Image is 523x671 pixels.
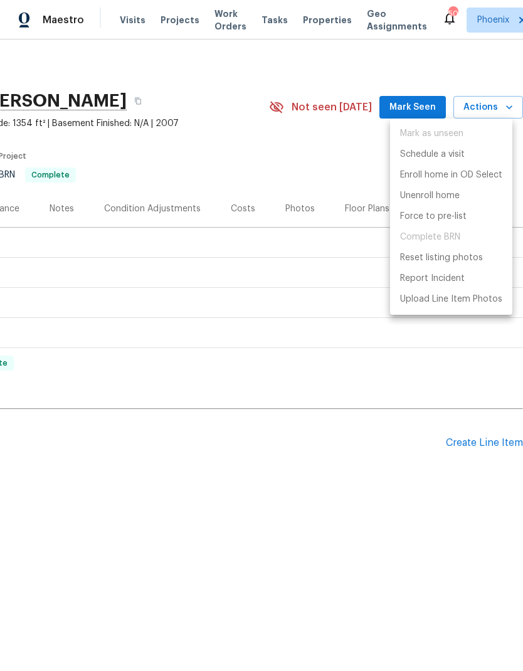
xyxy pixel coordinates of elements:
p: Upload Line Item Photos [400,293,502,306]
p: Reset listing photos [400,251,483,265]
p: Unenroll home [400,189,460,203]
p: Enroll home in OD Select [400,169,502,182]
p: Report Incident [400,272,465,285]
p: Force to pre-list [400,210,467,223]
p: Schedule a visit [400,148,465,161]
span: Project is already completed [390,227,512,248]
